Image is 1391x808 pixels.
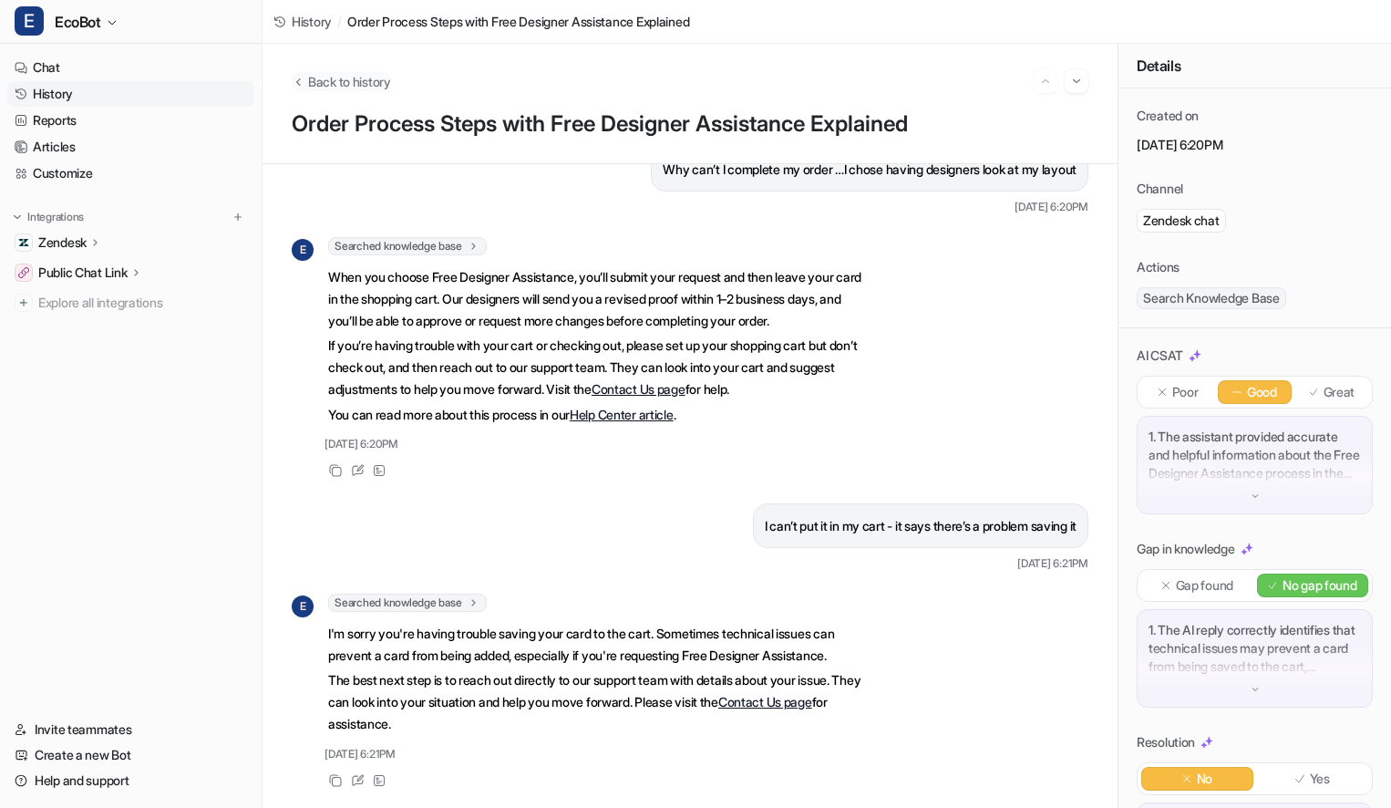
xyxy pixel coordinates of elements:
[27,210,84,224] p: Integrations
[7,81,254,107] a: History
[292,596,314,617] span: E
[7,55,254,80] a: Chat
[1149,621,1361,676] p: 1. The AI reply correctly identifies that technical issues may prevent a card from being saved to...
[328,237,487,255] span: Searched knowledge base
[1137,347,1183,365] p: AI CSAT
[328,594,487,612] span: Searched knowledge base
[328,623,861,667] p: I'm sorry you're having trouble saving your card to the cart. Sometimes technical issues can prev...
[273,12,332,31] a: History
[1137,107,1199,125] p: Created on
[718,694,812,710] a: Contact Us page
[1017,555,1088,572] span: [DATE] 6:21PM
[1137,540,1235,558] p: Gap in knowledge
[328,266,861,332] p: When you choose Free Designer Assistance, you’ll submit your request and then leave your card in ...
[292,72,391,91] button: Back to history
[1283,576,1357,595] p: No gap found
[1143,212,1220,230] p: Zendesk chat
[1149,428,1361,482] p: 1. The assistant provided accurate and helpful information about the Free Designer Assistance pro...
[1137,180,1183,198] p: Channel
[292,111,1088,138] h1: Order Process Steps with Free Designer Assistance Explained
[7,717,254,742] a: Invite teammates
[663,159,1077,181] p: Why can’t I complete my order …I chose having designers look at my layout
[1310,770,1330,788] p: Yes
[7,134,254,160] a: Articles
[18,267,29,278] img: Public Chat Link
[18,237,29,248] img: Zendesk
[570,407,674,422] a: Help Center article
[347,12,689,31] span: Order Process Steps with Free Designer Assistance Explained
[1197,770,1212,788] p: No
[1034,69,1057,93] button: Go to previous session
[337,12,342,31] span: /
[325,746,396,762] span: [DATE] 6:21PM
[1137,287,1286,309] span: Search Knowledge Base
[1118,44,1391,88] div: Details
[11,211,24,223] img: expand menu
[1015,199,1088,215] span: [DATE] 6:20PM
[1065,69,1088,93] button: Go to next session
[1039,73,1052,89] img: Previous session
[7,161,254,186] a: Customize
[308,72,391,91] span: Back to history
[7,290,254,316] a: Explore all integrations
[38,264,128,282] p: Public Chat Link
[292,239,314,261] span: E
[1137,733,1195,751] p: Resolution
[15,6,44,36] span: E
[1172,383,1199,401] p: Poor
[292,12,332,31] span: History
[55,9,101,35] span: EcoBot
[1324,383,1355,401] p: Great
[765,515,1077,537] p: I can’t put it in my cart - it says there’s a problem saving it
[7,768,254,793] a: Help and support
[1249,490,1262,502] img: down-arrow
[1070,73,1083,89] img: Next session
[7,742,254,768] a: Create a new Bot
[328,669,861,735] p: The best next step is to reach out directly to our support team with details about your issue. Th...
[1137,136,1373,154] p: [DATE] 6:20PM
[38,233,87,252] p: Zendesk
[1176,576,1233,595] p: Gap found
[328,404,861,426] p: You can read more about this process in our .
[7,108,254,133] a: Reports
[592,381,685,397] a: Contact Us page
[1247,383,1277,401] p: Good
[15,294,33,312] img: explore all integrations
[328,335,861,400] p: If you’re having trouble with your cart or checking out, please set up your shopping cart but don...
[1249,683,1262,696] img: down-arrow
[232,211,244,223] img: menu_add.svg
[1137,258,1180,276] p: Actions
[38,288,247,317] span: Explore all integrations
[325,436,398,452] span: [DATE] 6:20PM
[7,208,89,226] button: Integrations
